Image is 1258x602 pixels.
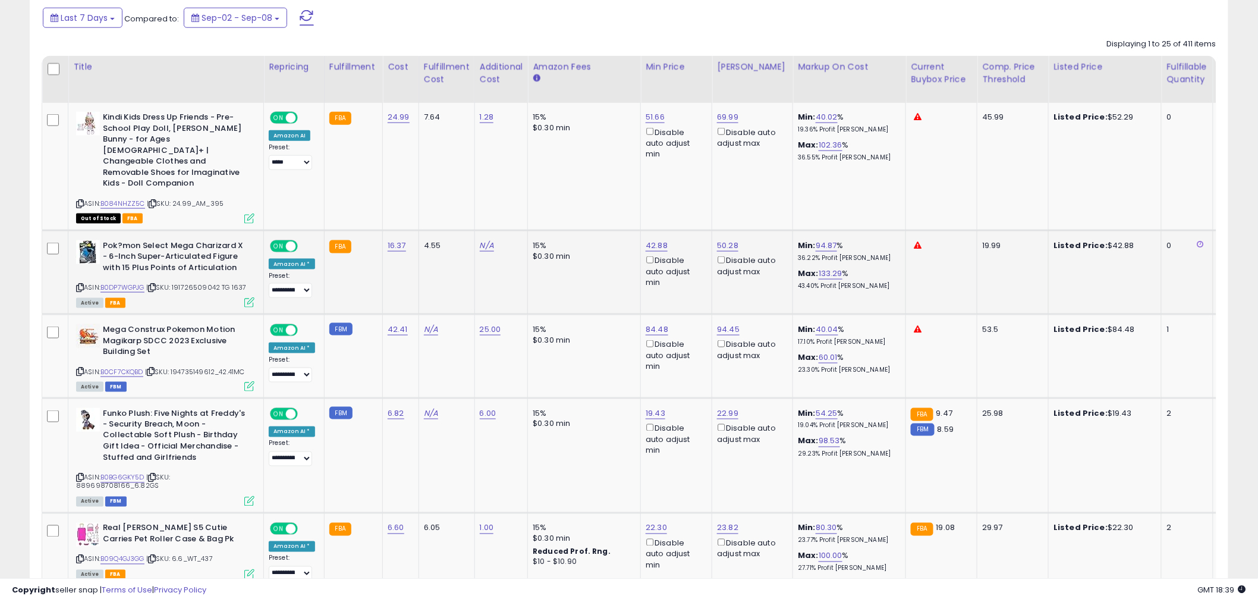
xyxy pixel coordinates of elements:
span: OFF [296,325,315,336]
b: Min: [798,407,816,419]
small: FBM [911,424,934,436]
p: 19.04% Profit [PERSON_NAME] [798,422,897,430]
span: All listings currently available for purchase on Amazon [76,298,103,308]
span: FBM [105,497,127,507]
span: 8.59 [938,424,954,435]
div: 15% [533,523,631,534]
div: 19.99 [982,240,1039,251]
div: Disable auto adjust max [717,254,784,277]
span: ON [271,409,286,419]
span: ON [271,325,286,336]
div: $0.30 min [533,251,631,262]
small: FBA [329,112,351,125]
a: 100.00 [819,550,842,562]
img: 51P5A9NPCfL._SL40_.jpg [76,324,100,348]
div: Preset: [269,440,315,466]
div: Comp. Price Threshold [982,61,1043,86]
span: | SKU: 24.99_AM_395 [147,199,224,208]
b: Min: [798,324,816,335]
div: % [798,408,897,430]
div: Cost [388,61,414,73]
b: Min: [798,111,816,123]
span: | SKU: 889698708166_6.82GS [76,473,170,491]
p: 43.40% Profit [PERSON_NAME] [798,282,897,290]
a: B0CF7CKQBD [100,367,143,377]
p: 29.23% Profit [PERSON_NAME] [798,450,897,459]
div: Min Price [646,61,707,73]
p: 19.36% Profit [PERSON_NAME] [798,126,897,134]
span: All listings that are currently out of stock and unavailable for purchase on Amazon [76,214,121,224]
div: Disable auto adjust min [646,338,703,372]
div: Disable auto adjust min [646,422,703,456]
div: Fulfillable Quantity [1166,61,1207,86]
div: Amazon AI * [269,259,315,269]
img: 4164UVt0zbL._SL40_.jpg [76,112,100,136]
div: Disable auto adjust max [717,338,784,361]
div: % [798,240,897,262]
a: 133.29 [819,268,842,280]
b: Real [PERSON_NAME] S5 Cutie Carries Pet Roller Case & Bag Pk [103,523,247,548]
strong: Copyright [12,584,55,595]
div: Markup on Cost [798,61,901,73]
p: 23.30% Profit [PERSON_NAME] [798,366,897,374]
div: % [798,436,897,458]
a: 84.48 [646,324,668,336]
a: N/A [424,324,438,336]
div: seller snap | | [12,585,206,596]
span: ON [271,113,286,123]
a: 22.99 [717,407,738,419]
b: Listed Price: [1053,324,1108,335]
a: B0BG6GKY5D [100,473,144,483]
a: N/A [424,407,438,419]
span: Sep-02 - Sep-08 [202,12,272,24]
span: Last 7 Days [61,12,108,24]
div: 15% [533,112,631,123]
div: 15% [533,240,631,251]
a: 6.82 [388,407,404,419]
b: Min: [798,240,816,251]
div: ASIN: [76,112,254,222]
div: % [798,324,897,346]
span: OFF [296,241,315,251]
b: Reduced Prof. Rng. [533,547,611,557]
span: FBM [105,382,127,392]
div: Disable auto adjust min [646,537,703,570]
div: ASIN: [76,408,254,505]
b: Max: [798,139,819,150]
b: Listed Price: [1053,407,1108,419]
p: 27.71% Profit [PERSON_NAME] [798,565,897,573]
a: 50.28 [717,240,738,252]
a: N/A [480,240,494,252]
span: 2025-09-16 18:39 GMT [1198,584,1246,595]
div: Preset: [269,272,315,299]
small: FBA [911,523,933,536]
a: 23.82 [717,522,738,534]
div: [PERSON_NAME] [717,61,788,73]
span: ON [271,241,286,251]
div: Disable auto adjust max [717,126,784,149]
a: B0DP7WGPJG [100,283,144,293]
div: 0 [1166,240,1203,251]
a: 51.66 [646,111,665,123]
a: Terms of Use [102,584,152,595]
div: $10 - $10.90 [533,557,631,567]
div: $19.43 [1053,408,1152,419]
div: % [798,352,897,374]
span: FBA [122,214,143,224]
div: Disable auto adjust min [646,254,703,288]
div: % [798,112,897,134]
a: 24.99 [388,111,410,123]
b: Funko Plush: Five Nights at Freddy's - Security Breach, Moon - Collectable Soft Plush - Birthday ... [103,408,247,466]
img: 41r10rrA7tL._SL40_.jpg [76,408,100,432]
span: | SKU: 6.6_WT_437 [146,554,213,564]
div: % [798,551,897,573]
b: Max: [798,268,819,279]
div: 29.97 [982,523,1039,534]
div: Amazon AI * [269,427,315,437]
a: 60.01 [819,352,838,363]
b: Listed Price: [1053,111,1108,123]
div: 15% [533,324,631,335]
div: 2 [1166,408,1203,419]
button: Last 7 Days [43,8,122,28]
span: | SKU: 191726509042 TG 1637 [146,283,247,292]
